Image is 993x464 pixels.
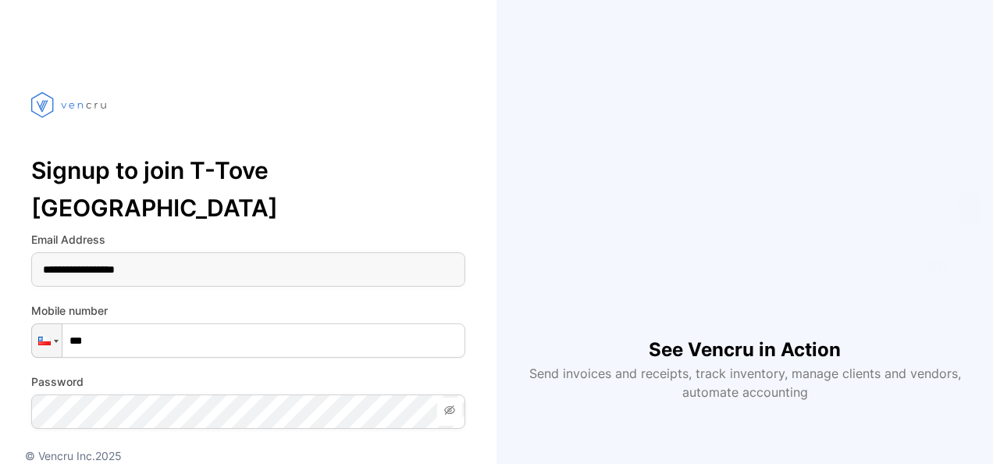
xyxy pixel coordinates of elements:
[31,152,465,227] p: Signup to join T-Tove [GEOGRAPHIC_DATA]
[31,231,465,248] label: Email Address
[546,62,944,311] iframe: YouTube video player
[32,324,62,357] div: Chile: + 56
[31,62,109,147] img: vencru logo
[31,302,465,319] label: Mobile number
[649,311,841,364] h1: See Vencru in Action
[31,373,465,390] label: Password
[520,364,970,402] p: Send invoices and receipts, track inventory, manage clients and vendors, automate accounting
